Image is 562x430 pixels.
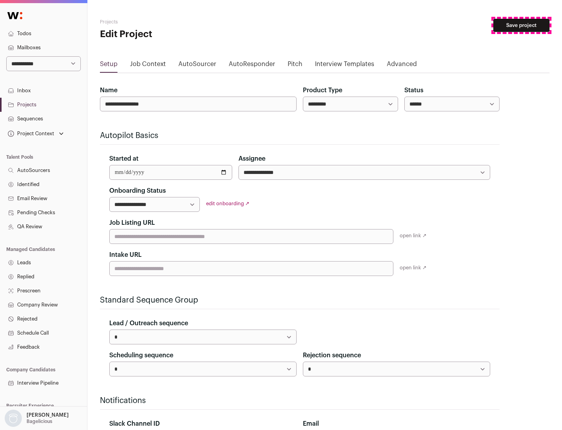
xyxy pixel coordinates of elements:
[3,8,27,23] img: Wellfound
[100,59,117,72] a: Setup
[109,419,160,428] label: Slack Channel ID
[178,59,216,72] a: AutoSourcer
[27,412,69,418] p: [PERSON_NAME]
[100,130,500,141] h2: Autopilot Basics
[387,59,417,72] a: Advanced
[109,351,173,360] label: Scheduling sequence
[109,186,166,195] label: Onboarding Status
[288,59,302,72] a: Pitch
[303,351,361,360] label: Rejection sequence
[109,250,142,260] label: Intake URL
[109,218,155,228] label: Job Listing URL
[100,19,250,25] h2: Projects
[303,86,342,95] label: Product Type
[404,86,423,95] label: Status
[238,154,265,163] label: Assignee
[100,395,500,406] h2: Notifications
[6,131,54,137] div: Project Context
[109,319,188,328] label: Lead / Outreach sequence
[109,154,139,163] label: Started at
[303,419,490,428] div: Email
[229,59,275,72] a: AutoResponder
[6,128,65,139] button: Open dropdown
[100,295,500,306] h2: Standard Sequence Group
[27,418,52,425] p: Bagelicious
[130,59,166,72] a: Job Context
[206,201,249,206] a: edit onboarding ↗
[493,19,550,32] button: Save project
[3,410,70,427] button: Open dropdown
[315,59,374,72] a: Interview Templates
[100,86,117,95] label: Name
[100,28,250,41] h1: Edit Project
[5,410,22,427] img: nopic.png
